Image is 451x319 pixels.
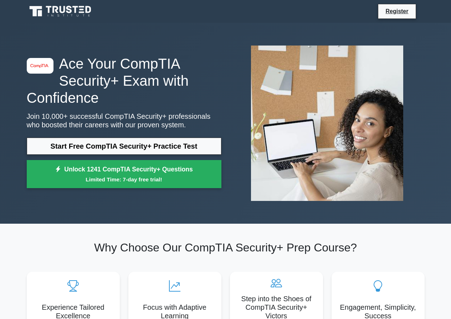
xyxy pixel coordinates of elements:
p: Join 10,000+ successful CompTIA Security+ professionals who boosted their careers with our proven... [27,112,221,129]
a: Start Free CompTIA Security+ Practice Test [27,138,221,155]
a: Unlock 1241 CompTIA Security+ QuestionsLimited Time: 7-day free trial! [27,160,221,188]
a: Register [381,7,412,16]
small: Limited Time: 7-day free trial! [36,175,212,184]
h2: Why Choose Our CompTIA Security+ Prep Course? [27,241,425,254]
h1: Ace Your CompTIA Security+ Exam with Confidence [27,55,221,106]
